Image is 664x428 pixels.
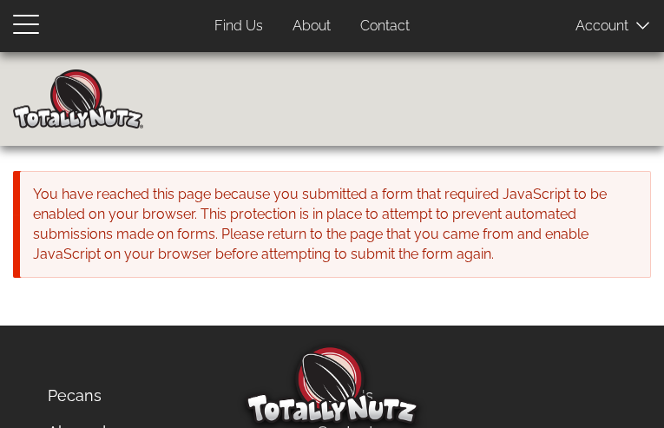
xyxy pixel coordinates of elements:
a: Find Us [201,10,276,43]
a: Pecans [35,378,300,414]
div: You have reached this page because you submitted a form that required JavaScript to be enabled on... [20,171,651,278]
a: Find Us [304,378,569,414]
a: Contact [347,10,423,43]
img: Home [13,69,143,128]
a: About [279,10,344,43]
img: Totally Nutz Logo [246,345,419,424]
